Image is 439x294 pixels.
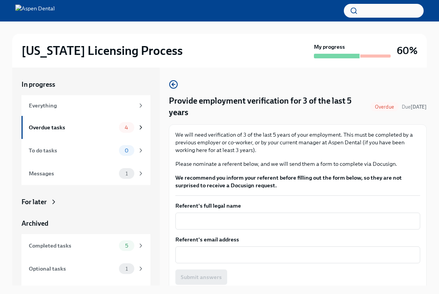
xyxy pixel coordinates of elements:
[121,266,132,272] span: 1
[21,197,150,206] a: For later
[120,148,133,154] span: 0
[120,243,133,249] span: 5
[29,241,116,250] div: Completed tasks
[169,95,367,118] h4: Provide employment verification for 3 of the last 5 years
[21,162,150,185] a: Messages1
[21,80,150,89] a: In progress
[29,169,116,178] div: Messages
[370,104,399,110] span: Overdue
[21,234,150,257] a: Completed tasks5
[411,104,427,110] strong: [DATE]
[21,43,183,58] h2: [US_STATE] Licensing Process
[314,43,345,51] strong: My progress
[29,264,116,273] div: Optional tasks
[21,219,150,228] a: Archived
[175,131,420,154] p: We will need verification of 3 of the last 5 years of your employment. This must be completed by ...
[175,160,420,168] p: Please nominate a referent below, and we will send them a form to complete via Docusign.
[21,139,150,162] a: To do tasks0
[175,202,420,210] label: Referent's full legal name
[121,171,132,177] span: 1
[29,146,116,155] div: To do tasks
[397,44,418,58] h3: 60%
[21,197,47,206] div: For later
[21,257,150,280] a: Optional tasks1
[21,95,150,116] a: Everything
[21,116,150,139] a: Overdue tasks4
[120,125,133,130] span: 4
[402,104,427,110] span: Due
[175,174,402,189] strong: We recommend you inform your referent before filling out the form below, so they are not surprise...
[15,5,55,17] img: Aspen Dental
[402,103,427,111] span: September 15th, 2025 09:00
[29,123,116,132] div: Overdue tasks
[175,236,420,243] label: Referent's email address
[29,101,134,110] div: Everything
